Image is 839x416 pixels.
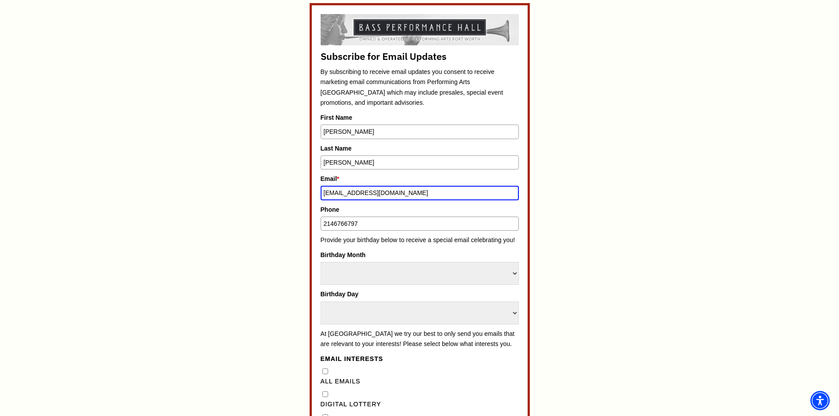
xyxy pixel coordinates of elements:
label: Birthday Day [321,289,519,299]
img: By subscribing to receive email updates you consent to receive marketing email communications fro... [321,14,519,45]
label: Birthday Month [321,250,519,260]
input: Type your phone number [321,217,519,231]
input: Type your last name [321,155,519,169]
input: Type your first name [321,125,519,139]
label: Last Name [321,144,519,153]
p: At [GEOGRAPHIC_DATA] we try our best to only send you emails that are relevant to your interests!... [321,329,519,350]
label: First Name [321,113,519,122]
input: Type your email [321,186,519,200]
legend: Email Interests [321,354,519,364]
label: Email [321,174,519,184]
title: Subscribe for Email Updates [321,50,519,63]
div: Accessibility Menu [810,391,830,410]
label: All Emails [321,376,519,387]
label: Digital Lottery [321,399,519,410]
p: Provide your birthday below to receive a special email celebrating you! [321,235,519,246]
label: Phone [321,205,519,214]
p: By subscribing to receive email updates you consent to receive marketing email communications fro... [321,67,519,108]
